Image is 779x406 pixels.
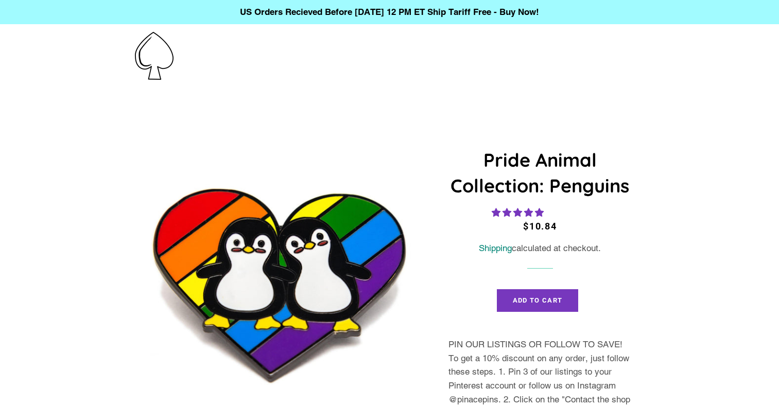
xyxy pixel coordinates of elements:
[523,221,557,232] span: $10.84
[497,289,578,312] button: Add to Cart
[492,207,546,218] span: 5.00 stars
[479,243,512,253] a: Shipping
[513,296,562,304] span: Add to Cart
[448,147,631,199] h1: Pride Animal Collection: Penguins
[135,32,174,80] img: Pin-Ace
[448,241,631,255] div: calculated at checkout.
